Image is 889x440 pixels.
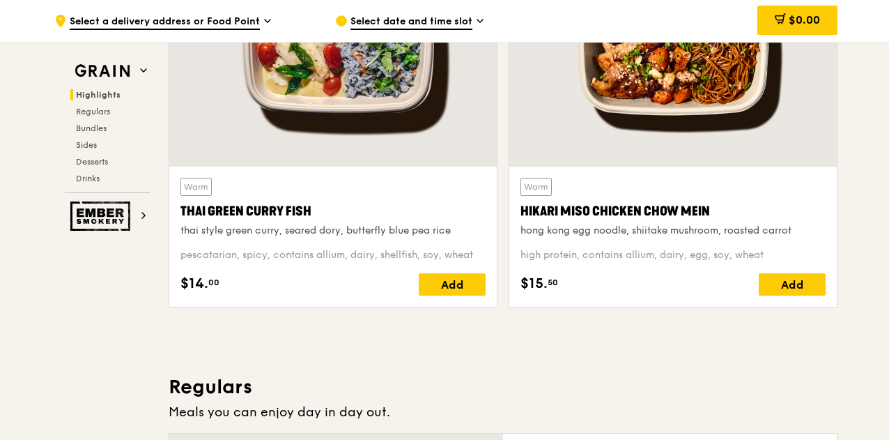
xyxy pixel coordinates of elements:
[76,157,108,167] span: Desserts
[76,140,97,150] span: Sides
[70,202,134,231] img: Ember Smokery web logo
[520,248,826,262] div: high protein, contains allium, dairy, egg, soy, wheat
[70,59,134,84] img: Grain web logo
[180,224,486,238] div: thai style green curry, seared dory, butterfly blue pea rice
[70,15,260,30] span: Select a delivery address or Food Point
[76,174,100,183] span: Drinks
[76,123,107,133] span: Bundles
[520,178,552,196] div: Warm
[180,248,486,262] div: pescatarian, spicy, contains allium, dairy, shellfish, soy, wheat
[419,273,486,296] div: Add
[180,178,212,196] div: Warm
[350,15,472,30] span: Select date and time slot
[169,402,837,422] div: Meals you can enjoy day in day out.
[759,273,826,296] div: Add
[789,13,820,26] span: $0.00
[76,90,121,100] span: Highlights
[76,107,110,116] span: Regulars
[548,277,558,288] span: 50
[520,273,548,294] span: $15.
[520,202,826,221] div: Hikari Miso Chicken Chow Mein
[520,224,826,238] div: hong kong egg noodle, shiitake mushroom, roasted carrot
[169,374,837,400] h3: Regulars
[180,202,486,221] div: Thai Green Curry Fish
[208,277,219,288] span: 00
[180,273,208,294] span: $14.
